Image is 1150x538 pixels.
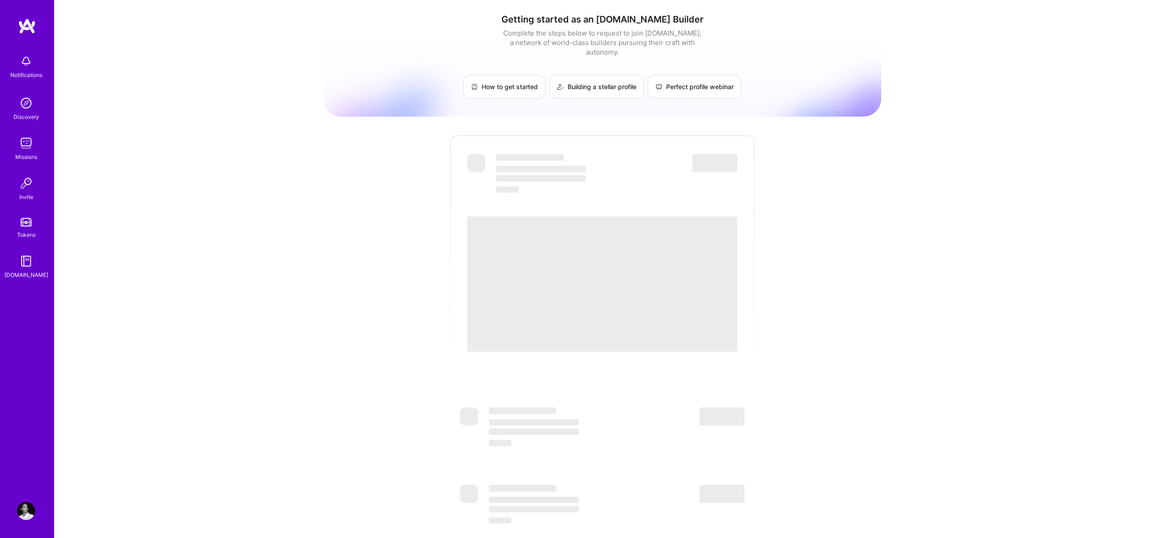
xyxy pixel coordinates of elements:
[471,83,478,90] img: How to get started
[5,270,48,280] div: [DOMAIN_NAME]
[10,70,42,80] div: Notifications
[17,230,36,240] div: Tokens
[14,112,39,122] div: Discovery
[496,175,586,181] span: ‌
[17,52,35,70] img: bell
[699,485,744,503] span: ‌
[17,502,35,520] img: User Avatar
[17,134,35,152] img: teamwork
[18,18,36,34] img: logo
[648,75,741,99] a: Perfect profile webinar
[460,407,478,425] span: ‌
[489,419,579,425] span: ‌
[17,252,35,270] img: guide book
[489,497,579,503] span: ‌
[15,152,37,162] div: Missions
[467,217,737,352] span: ‌
[496,166,586,172] span: ‌
[19,192,33,202] div: Invite
[489,485,556,492] span: ‌
[489,429,579,435] span: ‌
[15,502,37,520] a: User Avatar
[17,94,35,112] img: discovery
[463,75,546,99] a: How to get started
[323,14,881,25] h1: Getting started as an [DOMAIN_NAME] Builder
[496,186,519,193] span: ‌
[17,174,35,192] img: Invite
[557,83,564,90] img: Building a stellar profile
[489,517,511,524] span: ‌
[699,407,744,425] span: ‌
[21,218,32,226] img: tokens
[467,154,485,172] span: ‌
[489,506,579,512] span: ‌
[489,407,556,414] span: ‌
[692,154,737,172] span: ‌
[655,83,663,90] img: Perfect profile webinar
[501,28,704,57] div: Complete the steps below to request to join [DOMAIN_NAME], a network of world-class builders purs...
[489,440,511,446] span: ‌
[496,154,564,161] span: ‌
[460,485,478,503] span: ‌
[549,75,644,99] a: Building a stellar profile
